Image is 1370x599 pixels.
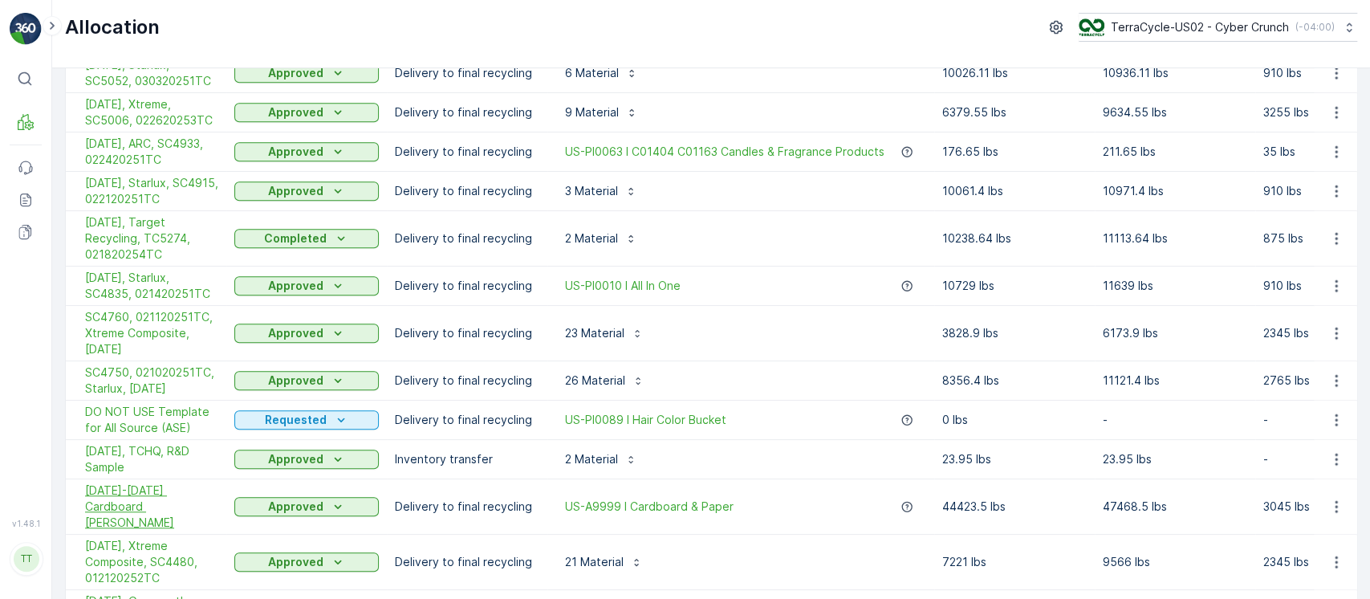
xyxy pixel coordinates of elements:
p: Approved [268,451,323,467]
p: Approved [268,65,323,81]
p: 3828.9 lbs [942,325,1087,341]
p: Approved [268,499,323,515]
button: 21 Material [555,549,652,575]
p: 6173.9 lbs [1103,325,1247,341]
a: US-PI0010 I All In One [565,278,681,294]
p: 0 lbs [942,412,1087,428]
span: [DATE], Starlux, SC5052, 030320251TC [85,57,218,89]
a: SC4750, 021020251TC, Starlux, 02/11/2025 [85,365,218,397]
button: Approved [234,181,379,201]
td: Delivery to final recycling [387,54,547,93]
p: 44423.5 lbs [942,499,1087,515]
a: US-A9999 I Cardboard & Paper [565,499,734,515]
button: Approved [234,450,379,469]
p: 10936.11 lbs [1103,65,1247,81]
a: 2/17/25, Starlux, SC4835, 021420251TC [85,270,218,302]
p: 26 Material [565,373,625,389]
td: Delivery to final recycling [387,535,547,590]
button: TT [10,532,42,586]
a: 01/24/25, Xtreme Composite, SC4480, 012120252TC [85,538,218,586]
span: [DATE], Xtreme, SC5006, 022620253TC [85,96,218,128]
p: 10238.64 lbs [942,230,1087,247]
p: 8356.4 lbs [942,373,1087,389]
p: Approved [268,554,323,570]
button: Approved [234,276,379,295]
p: 9634.55 lbs [1103,104,1247,120]
button: 26 Material [555,368,654,393]
p: Allocation [65,14,160,40]
button: Approved [234,63,379,83]
p: 23.95 lbs [1103,451,1247,467]
span: [DATE], Starlux, SC4915, 022120251TC [85,175,218,207]
td: Delivery to final recycling [387,361,547,401]
div: TT [14,546,39,572]
p: 7221 lbs [942,554,1087,570]
img: logo [10,13,42,45]
p: 47468.5 lbs [1103,499,1247,515]
p: TerraCycle-US02 - Cyber Crunch [1111,19,1289,35]
a: US-PI0063 I C01404 C01163 Candles & Fragrance Products [565,144,884,160]
a: SC4760, 021120251TC, Xtreme Composite, 2/12/2025 [85,309,218,357]
p: 2 Material [565,230,618,247]
button: 9 Material [555,100,648,125]
td: Delivery to final recycling [387,211,547,267]
span: [DATE], Starlux, SC4835, 021420251TC [85,270,218,302]
span: [DATE], ARC, SC4933, 022420251TC [85,136,218,168]
td: Inventory transfer [387,440,547,479]
button: Requested [234,410,379,430]
td: Delivery to final recycling [387,267,547,306]
td: Delivery to final recycling [387,132,547,172]
a: US-PI0089 I Hair Color Bucket [565,412,726,428]
p: Approved [268,183,323,199]
a: 2/25/25, ARC, SC4933, 022420251TC [85,136,218,168]
td: Delivery to final recycling [387,306,547,361]
a: 2/28/25, Xtreme, SC5006, 022620253TC [85,96,218,128]
p: Requested [265,412,327,428]
button: Completed [234,229,379,248]
p: 2 Material [565,451,618,467]
button: 6 Material [555,60,648,86]
p: 9 Material [565,104,619,120]
p: ( -04:00 ) [1295,21,1335,34]
p: 176.65 lbs [942,144,1087,160]
p: Approved [268,104,323,120]
span: [DATE], Xtreme Composite, SC4480, 012120252TC [85,538,218,586]
td: Delivery to final recycling [387,401,547,440]
a: 2/19/25, Target Recycling, TC5274, 021820254TC [85,214,218,263]
td: Delivery to final recycling [387,479,547,535]
a: 2/24/25, Starlux, SC4915, 022120251TC [85,175,218,207]
a: DO NOT USE Template for All Source (ASE) [85,404,218,436]
button: Approved [234,497,379,516]
button: Approved [234,324,379,343]
p: Completed [264,230,327,247]
span: [DATE], TCHQ, R&D Sample [85,443,218,475]
span: SC4750, 021020251TC, Starlux, [DATE] [85,365,218,397]
button: Approved [234,371,379,390]
p: Approved [268,278,323,294]
p: Approved [268,144,323,160]
span: [DATE]-[DATE] Cardboard [PERSON_NAME] [85,483,218,531]
p: 10026.11 lbs [942,65,1087,81]
span: [DATE], Target Recycling, TC5274, 021820254TC [85,214,218,263]
p: 23 Material [565,325,624,341]
p: 11639 lbs [1103,278,1247,294]
p: 211.65 lbs [1103,144,1247,160]
p: 21 Material [565,554,624,570]
p: 10729 lbs [942,278,1087,294]
p: 9566 lbs [1103,554,1247,570]
button: 23 Material [555,320,653,346]
button: Approved [234,142,379,161]
a: 01/29/25, TCHQ, R&D Sample [85,443,218,475]
button: 2 Material [555,446,647,472]
button: Approved [234,552,379,572]
p: 11121.4 lbs [1103,373,1247,389]
p: 3 Material [565,183,618,199]
button: TerraCycle-US02 - Cyber Crunch(-04:00) [1079,13,1357,42]
p: Approved [268,373,323,389]
span: v 1.48.1 [10,519,42,528]
a: 2024-2025 Cardboard Bales [85,483,218,531]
